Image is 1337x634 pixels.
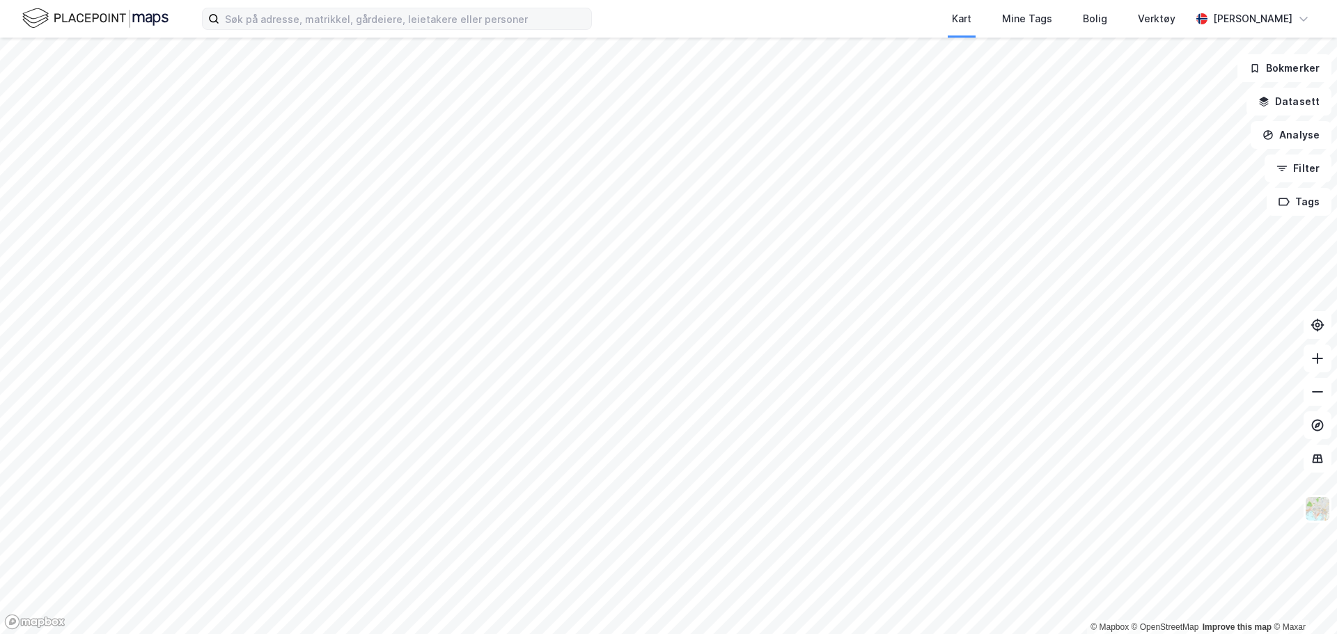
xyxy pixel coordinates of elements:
[952,10,971,27] div: Kart
[1267,567,1337,634] div: Kontrollprogram for chat
[1213,10,1292,27] div: [PERSON_NAME]
[1267,567,1337,634] iframe: Chat Widget
[1083,10,1107,27] div: Bolig
[1002,10,1052,27] div: Mine Tags
[22,6,169,31] img: logo.f888ab2527a4732fd821a326f86c7f29.svg
[219,8,591,29] input: Søk på adresse, matrikkel, gårdeiere, leietakere eller personer
[1138,10,1175,27] div: Verktøy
